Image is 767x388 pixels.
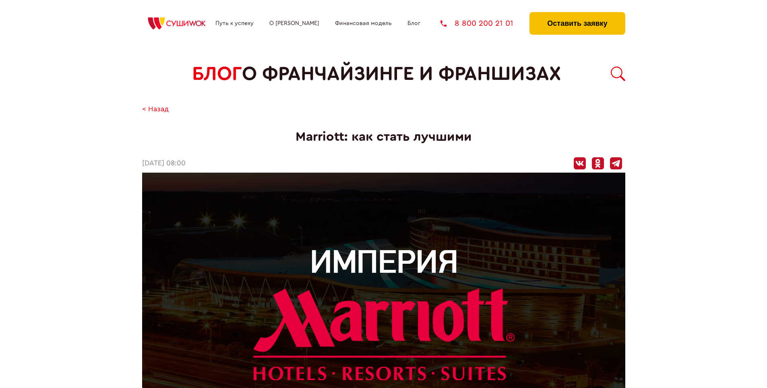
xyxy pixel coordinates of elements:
[142,105,169,114] a: < Назад
[142,129,625,144] h1: Marriott: как стать лучшими
[440,19,513,27] a: 8 800 200 21 01
[455,19,513,27] span: 8 800 200 21 01
[269,20,319,27] a: О [PERSON_NAME]
[407,20,420,27] a: Блог
[529,12,625,35] button: Оставить заявку
[142,159,186,168] time: [DATE] 08:00
[192,63,242,85] span: БЛОГ
[335,20,392,27] a: Финансовая модель
[215,20,254,27] a: Путь к успеху
[242,63,561,85] span: о франчайзинге и франшизах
